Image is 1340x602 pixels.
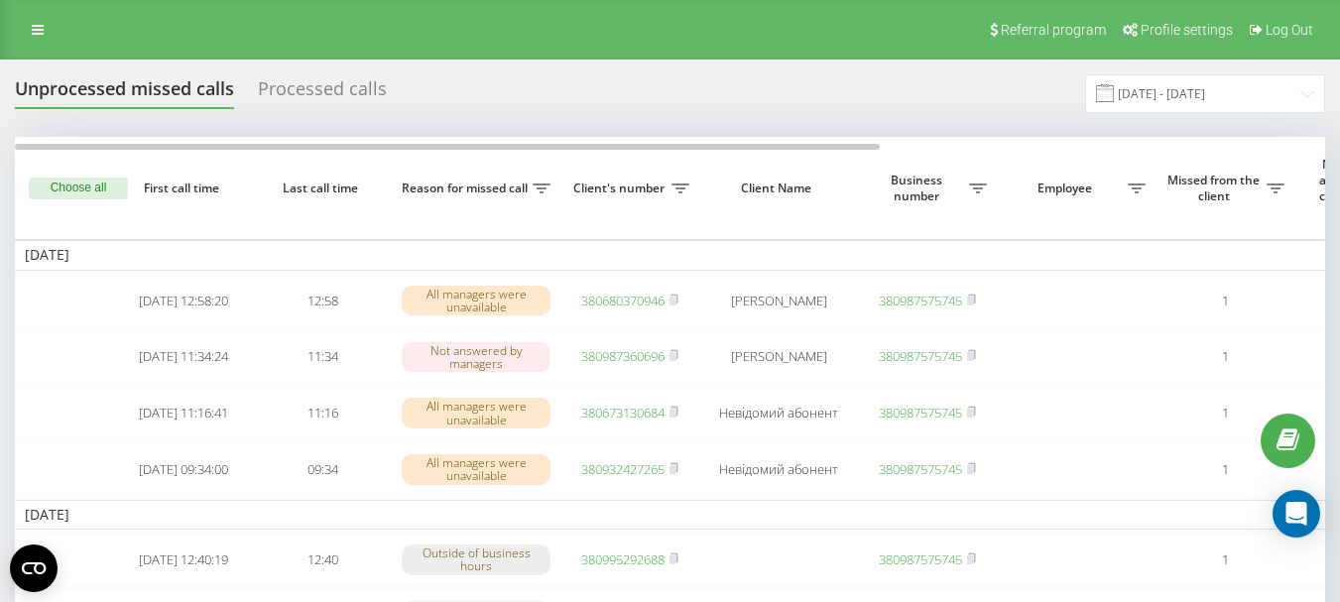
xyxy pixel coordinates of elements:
[402,181,533,196] span: Reason for missed call
[114,275,253,327] td: [DATE] 12:58:20
[253,443,392,496] td: 09:34
[879,292,962,309] a: 380987575745
[114,330,253,383] td: [DATE] 11:34:24
[699,275,858,327] td: [PERSON_NAME]
[879,550,962,568] a: 380987575745
[1007,181,1128,196] span: Employee
[699,330,858,383] td: [PERSON_NAME]
[1156,443,1294,496] td: 1
[402,342,550,372] div: Not answered by managers
[581,292,665,309] a: 380680370946
[699,387,858,439] td: Невідомий абонент
[10,544,58,592] button: Open CMP widget
[402,544,550,574] div: Outside of business hours
[258,78,387,109] div: Processed calls
[1156,330,1294,383] td: 1
[1001,22,1106,38] span: Referral program
[1156,534,1294,586] td: 1
[269,181,376,196] span: Last call time
[1141,22,1233,38] span: Profile settings
[1156,387,1294,439] td: 1
[114,443,253,496] td: [DATE] 09:34:00
[253,534,392,586] td: 12:40
[15,78,234,109] div: Unprocessed missed calls
[402,398,550,427] div: All managers were unavailable
[879,460,962,478] a: 380987575745
[879,404,962,421] a: 380987575745
[1273,490,1320,538] div: Open Intercom Messenger
[253,275,392,327] td: 12:58
[253,330,392,383] td: 11:34
[1266,22,1313,38] span: Log Out
[581,404,665,421] a: 380673130684
[699,443,858,496] td: Невідомий абонент
[879,347,962,365] a: 380987575745
[581,460,665,478] a: 380932427265
[130,181,237,196] span: First call time
[581,347,665,365] a: 380987360696
[1156,275,1294,327] td: 1
[570,181,671,196] span: Client's number
[253,387,392,439] td: 11:16
[402,454,550,484] div: All managers were unavailable
[114,387,253,439] td: [DATE] 11:16:41
[581,550,665,568] a: 380995292688
[402,286,550,315] div: All managers were unavailable
[114,534,253,586] td: [DATE] 12:40:19
[716,181,841,196] span: Client Name
[1165,173,1267,203] span: Missed from the client
[29,178,128,199] button: Choose all
[868,173,969,203] span: Business number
